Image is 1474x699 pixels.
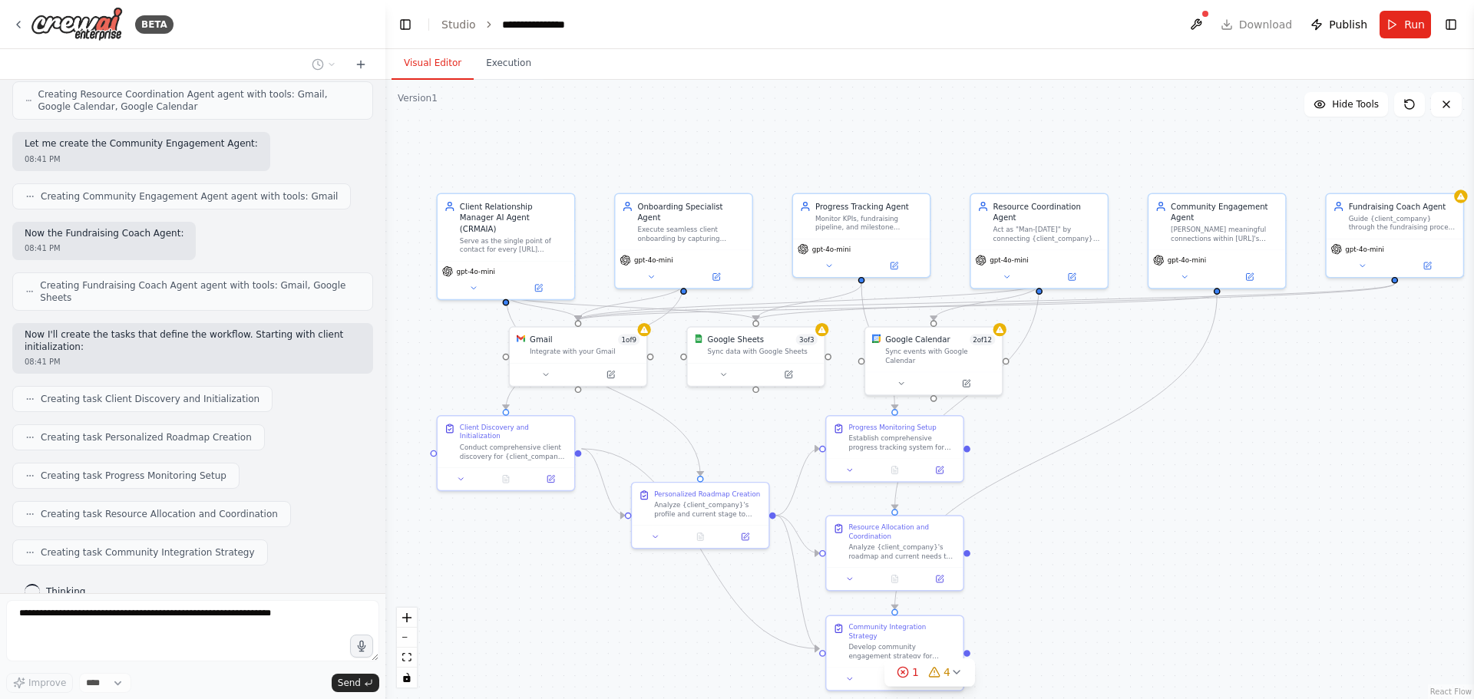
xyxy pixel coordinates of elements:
[750,284,1400,321] g: Edge from 0854fc4d-f3ea-4c86-b8e1-2d5bb3a9e1f7 to 887e0258-5489-4e79-8a31-5a988529e82d
[25,242,183,254] div: 08:41 PM
[825,615,964,691] div: Community Integration StrategyDevelop community engagement strategy for {client_company} within [...
[1040,270,1103,283] button: Open in side panel
[884,658,975,687] button: 14
[460,443,567,460] div: Conduct comprehensive client discovery for {client_company} by capturing their startup vision, cu...
[460,423,567,440] div: Client Discovery and Initialization
[350,635,373,658] button: Click to speak your automation idea
[792,193,931,279] div: Progress Tracking AgentMonitor KPIs, fundraising pipeline, and milestone achievement for {client_...
[889,284,1045,509] g: Edge from 0991ab99-8c77-4a74-bb86-6fd293b9026e to b6175bc2-49cb-4a6b-8291-ef1f49d2bb59
[1349,214,1456,232] div: Guide {client_company} through the fundraising process by providing strategic advice, investor ma...
[1345,245,1383,254] span: gpt-4o-mini
[726,530,765,543] button: Open in side panel
[1304,11,1373,38] button: Publish
[825,415,964,483] div: Progress Monitoring SetupEstablish comprehensive progress tracking system for {client_company} ba...
[1171,201,1278,223] div: Community Engagement Agent
[889,295,1222,609] g: Edge from d28acd05-4c86-4924-b438-f19cc93f792d to 4ed15e63-e6ab-4db6-b6ce-4c13686ea4f5
[686,326,825,387] div: Google SheetsGoogle Sheets3of3Sync data with Google Sheets
[812,245,851,254] span: gpt-4o-mini
[306,55,342,74] button: Switch to previous chat
[482,473,529,486] button: No output available
[332,674,379,692] button: Send
[398,92,438,104] div: Version 1
[28,677,66,689] span: Improve
[776,509,819,654] g: Edge from ac727ae3-9dd1-4d68-b69b-9f69ed6063a9 to 4ed15e63-e6ab-4db6-b6ce-4c13686ea4f5
[338,677,361,689] span: Send
[41,470,226,482] span: Creating task Progress Monitoring Setup
[654,490,760,499] div: Personalized Roadmap Creation
[990,256,1028,265] span: gpt-4o-mini
[41,431,252,443] span: Creating task Personalized Roadmap Creation
[395,14,416,35] button: Hide left sidebar
[1218,270,1281,283] button: Open in side panel
[848,423,936,432] div: Progress Monitoring Setup
[935,377,998,390] button: Open in side panel
[631,482,770,549] div: Personalized Roadmap CreationAnalyze {client_company}'s profile and current stage to create a com...
[848,543,956,561] div: Analyze {client_company}'s roadmap and current needs to identify optimal resource allocation. Con...
[397,628,417,648] button: zoom out
[677,530,724,543] button: No output available
[530,348,640,357] div: Integrate with your Gmail
[460,201,567,234] div: Client Relationship Manager AI Agent (CRMAIA)
[41,546,255,559] span: Creating task Community Integration Strategy
[41,508,278,520] span: Creating task Resource Allocation and Coordination
[41,393,259,405] span: Creating task Client Discovery and Initialization
[970,193,1109,289] div: Resource Coordination AgentAct as "Man-[DATE]" by connecting {client_company} to mentors, expert ...
[1329,17,1367,32] span: Publish
[776,509,819,559] g: Edge from ac727ae3-9dd1-4d68-b69b-9f69ed6063a9 to b6175bc2-49cb-4a6b-8291-ef1f49d2bb59
[31,7,123,41] img: Logo
[863,259,926,272] button: Open in side panel
[460,236,567,254] div: Serve as the single point of contact for every [URL] subscriber, guiding each client through onbo...
[1396,259,1459,272] button: Open in side panel
[441,17,578,32] nav: breadcrumb
[579,368,642,381] button: Open in side panel
[397,608,417,687] div: React Flow controls
[397,648,417,668] button: fit view
[474,48,544,80] button: Execution
[1404,17,1425,32] span: Run
[848,434,956,452] div: Establish comprehensive progress tracking system for {client_company} based on their personalized...
[135,15,174,34] div: BETA
[796,334,818,345] span: Number of enabled actions
[685,270,748,283] button: Open in side panel
[848,623,956,641] div: Community Integration Strategy
[993,201,1101,223] div: Resource Coordination Agent
[848,643,956,661] div: Develop community engagement strategy for {client_company} within [URL]'s 1.2M+ community. Identi...
[6,673,73,693] button: Improve
[815,214,923,232] div: Monitor KPIs, fundraising pipeline, and milestone achievement for {client_company}, providing pro...
[993,226,1101,243] div: Act as "Man-[DATE]" by connecting {client_company} to mentors, expert networks, tools, and [URL] ...
[25,153,258,165] div: 08:41 PM
[856,284,901,410] g: Edge from b555a3de-bbfa-4375-bce1-1e94a34a30d1 to 13770eb0-49db-42d2-b3ba-c710610e3d72
[1430,687,1472,696] a: React Flow attribution
[871,672,918,685] button: No output available
[397,668,417,687] button: toggle interactivity
[637,226,745,243] div: Execute seamless client onboarding by capturing startup vision, current stage, and success metric...
[1148,193,1287,289] div: Community Engagement Agent[PERSON_NAME] meaningful connections within [URL]'s 1.2M+ community for...
[349,55,373,74] button: Start a new chat
[871,463,918,476] button: No output available
[38,88,360,113] span: Creating Resource Coordination Agent agent with tools: Gmail, Google Calendar, Google Calendar
[912,664,919,680] span: 1
[815,201,923,212] div: Progress Tracking Agent
[41,190,338,203] span: Creating Community Engagement Agent agent with tools: Gmail
[25,356,361,368] div: 08:41 PM
[436,193,575,301] div: Client Relationship Manager AI Agent (CRMAIA)Serve as the single point of contact for every [URL]...
[825,515,964,591] div: Resource Allocation and CoordinationAnalyze {client_company}'s roadmap and current needs to ident...
[848,523,956,540] div: Resource Allocation and Coordination
[1332,98,1379,110] span: Hide Tools
[25,138,258,150] p: Let me create the Community Engagement Agent:
[581,443,624,521] g: Edge from 696cc993-5b28-4cfc-b790-5404b227d8e1 to ac727ae3-9dd1-4d68-b69b-9f69ed6063a9
[776,443,819,521] g: Edge from ac727ae3-9dd1-4d68-b69b-9f69ed6063a9 to 13770eb0-49db-42d2-b3ba-c710610e3d72
[457,267,495,276] span: gpt-4o-mini
[441,18,476,31] a: Studio
[637,201,745,223] div: Onboarding Specialist Agent
[708,334,765,345] div: Google Sheets
[1440,14,1462,35] button: Show right sidebar
[970,334,996,345] span: Number of enabled actions
[530,334,553,345] div: Gmail
[872,334,881,343] img: Google Calendar
[920,463,959,476] button: Open in side panel
[1380,11,1431,38] button: Run
[708,348,818,357] div: Sync data with Google Sheets
[436,415,575,491] div: Client Discovery and InitializationConduct comprehensive client discovery for {client_company} by...
[46,585,94,598] span: Thinking...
